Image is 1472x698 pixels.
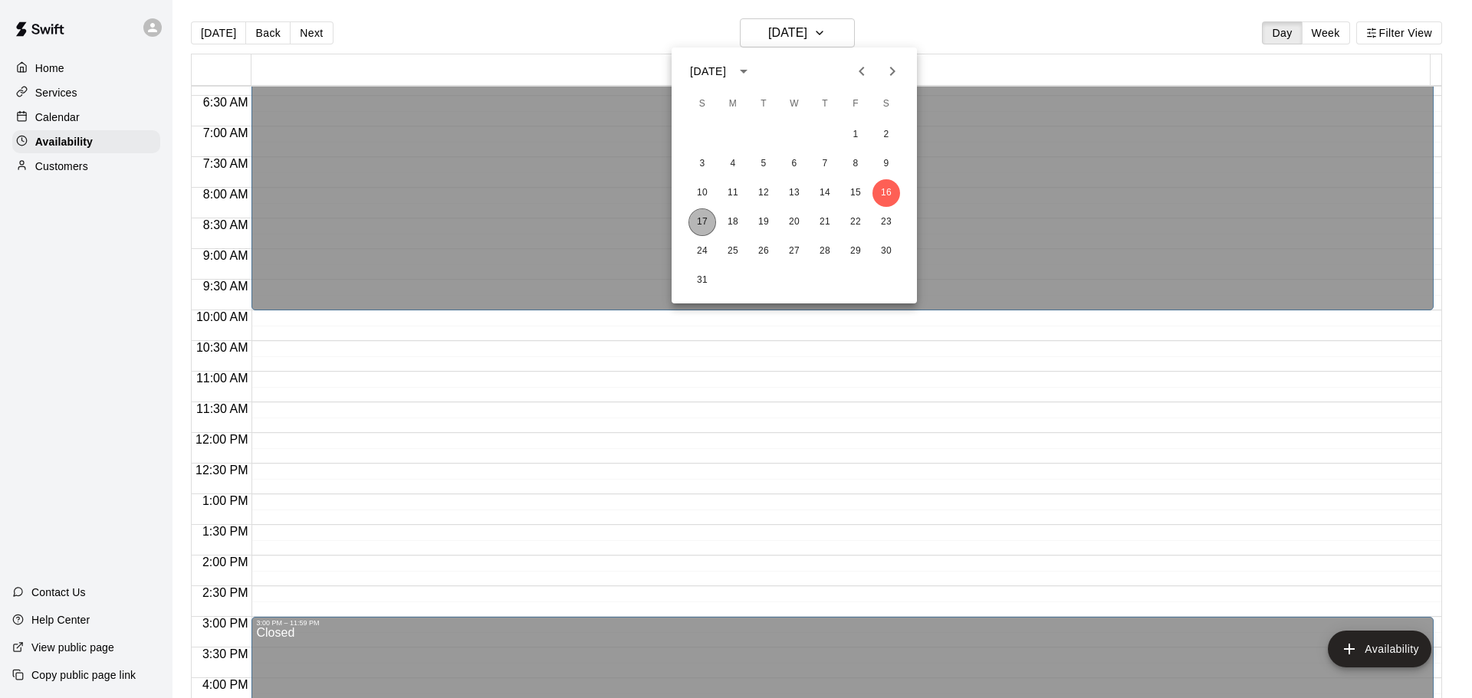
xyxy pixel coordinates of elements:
[719,179,747,207] button: 11
[750,238,777,265] button: 26
[750,150,777,178] button: 5
[872,238,900,265] button: 30
[842,89,869,120] span: Friday
[842,150,869,178] button: 8
[750,179,777,207] button: 12
[872,121,900,149] button: 2
[842,121,869,149] button: 1
[811,89,839,120] span: Thursday
[842,179,869,207] button: 15
[688,179,716,207] button: 10
[872,208,900,236] button: 23
[750,208,777,236] button: 19
[780,89,808,120] span: Wednesday
[780,208,808,236] button: 20
[877,56,908,87] button: Next month
[688,89,716,120] span: Sunday
[872,179,900,207] button: 16
[719,208,747,236] button: 18
[719,89,747,120] span: Monday
[780,150,808,178] button: 6
[750,89,777,120] span: Tuesday
[688,150,716,178] button: 3
[688,238,716,265] button: 24
[872,89,900,120] span: Saturday
[811,179,839,207] button: 14
[780,179,808,207] button: 13
[811,150,839,178] button: 7
[780,238,808,265] button: 27
[719,238,747,265] button: 25
[688,208,716,236] button: 17
[811,208,839,236] button: 21
[842,238,869,265] button: 29
[811,238,839,265] button: 28
[842,208,869,236] button: 22
[719,150,747,178] button: 4
[846,56,877,87] button: Previous month
[688,267,716,294] button: 31
[731,58,757,84] button: calendar view is open, switch to year view
[872,150,900,178] button: 9
[690,64,726,80] div: [DATE]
